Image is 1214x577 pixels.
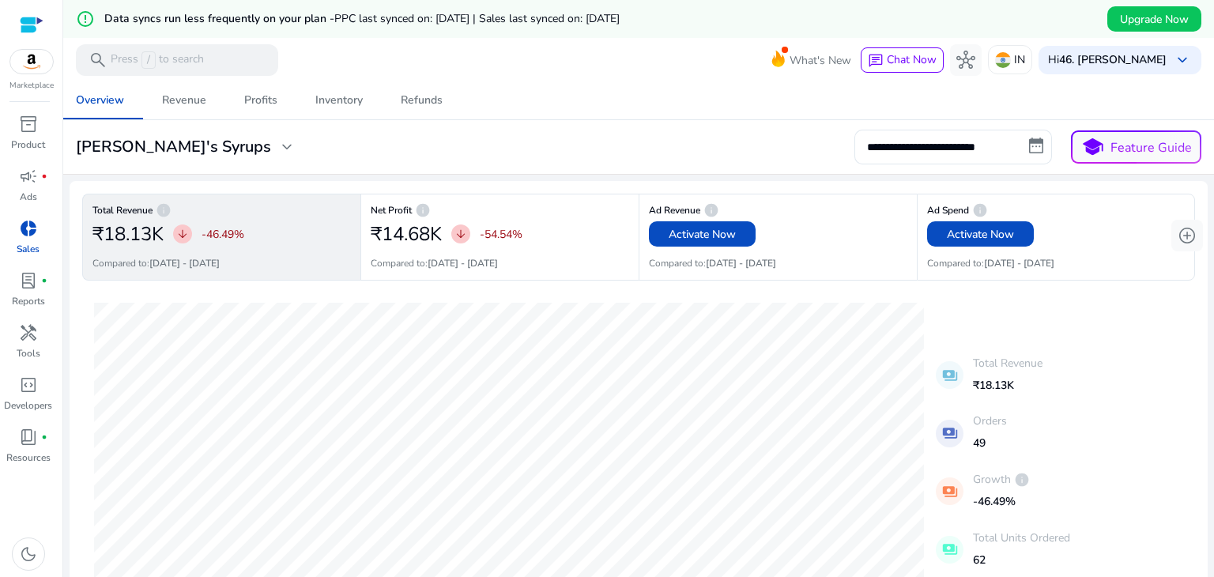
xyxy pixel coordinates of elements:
[703,202,719,218] span: info
[861,47,944,73] button: chatChat Now
[6,451,51,465] p: Resources
[454,228,467,240] span: arrow_downward
[19,375,38,394] span: code_blocks
[19,323,38,342] span: handyman
[176,228,189,240] span: arrow_downward
[927,209,1185,212] h6: Ad Spend
[41,434,47,440] span: fiber_manual_record
[973,552,1070,568] p: 62
[669,226,736,243] span: Activate Now
[415,202,431,218] span: info
[11,138,45,152] p: Product
[973,471,1030,488] p: Growth
[973,435,1007,451] p: 49
[480,226,522,243] p: -54.54%
[868,53,884,69] span: chat
[371,223,442,246] h2: ₹14.68K
[649,209,907,212] h6: Ad Revenue
[947,226,1014,243] span: Activate Now
[202,226,244,243] p: -46.49%
[972,202,988,218] span: info
[19,428,38,447] span: book_4
[19,219,38,238] span: donut_small
[141,51,156,69] span: /
[92,209,351,212] h6: Total Revenue
[950,44,982,76] button: hub
[1173,51,1192,70] span: keyboard_arrow_down
[19,167,38,186] span: campaign
[20,190,37,204] p: Ads
[76,9,95,28] mat-icon: error_outline
[41,277,47,284] span: fiber_manual_record
[428,257,498,270] b: [DATE] - [DATE]
[12,294,45,308] p: Reports
[19,545,38,564] span: dark_mode
[649,221,756,247] button: Activate Now
[371,256,498,270] p: Compared to:
[973,493,1030,510] p: -46.49%
[19,115,38,134] span: inventory_2
[111,51,204,69] p: Press to search
[244,95,277,106] div: Profits
[973,355,1042,371] p: Total Revenue
[371,209,629,212] h6: Net Profit
[984,257,1054,270] b: [DATE] - [DATE]
[1120,11,1189,28] span: Upgrade Now
[936,420,963,447] mat-icon: payments
[92,256,220,270] p: Compared to:
[162,95,206,106] div: Revenue
[315,95,363,106] div: Inventory
[1107,6,1201,32] button: Upgrade Now
[1014,472,1030,488] span: info
[76,95,124,106] div: Overview
[995,52,1011,68] img: in.svg
[927,256,1054,270] p: Compared to:
[790,47,851,74] span: What's New
[649,256,776,270] p: Compared to:
[334,11,620,26] span: PPC last synced on: [DATE] | Sales last synced on: [DATE]
[19,271,38,290] span: lab_profile
[936,536,963,564] mat-icon: payments
[936,361,963,389] mat-icon: payments
[1110,138,1192,157] p: Feature Guide
[973,377,1042,394] p: ₹18.13K
[89,51,107,70] span: search
[1014,46,1025,74] p: IN
[1048,55,1167,66] p: Hi
[401,95,443,106] div: Refunds
[10,50,53,74] img: amazon.svg
[277,138,296,157] span: expand_more
[76,138,271,157] h3: [PERSON_NAME]'s Syrups
[973,413,1007,429] p: Orders
[1071,130,1201,164] button: schoolFeature Guide
[1178,226,1197,245] span: add_circle
[92,223,164,246] h2: ₹18.13K
[706,257,776,270] b: [DATE] - [DATE]
[927,221,1034,247] button: Activate Now
[887,52,937,67] span: Chat Now
[1059,52,1167,67] b: 46. [PERSON_NAME]
[104,13,620,26] h5: Data syncs run less frequently on your plan -
[956,51,975,70] span: hub
[9,80,54,92] p: Marketplace
[149,257,220,270] b: [DATE] - [DATE]
[936,477,963,505] mat-icon: payments
[17,242,40,256] p: Sales
[156,202,172,218] span: info
[1081,136,1104,159] span: school
[17,346,40,360] p: Tools
[973,530,1070,546] p: Total Units Ordered
[1171,220,1203,251] button: add_circle
[41,173,47,179] span: fiber_manual_record
[4,398,52,413] p: Developers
